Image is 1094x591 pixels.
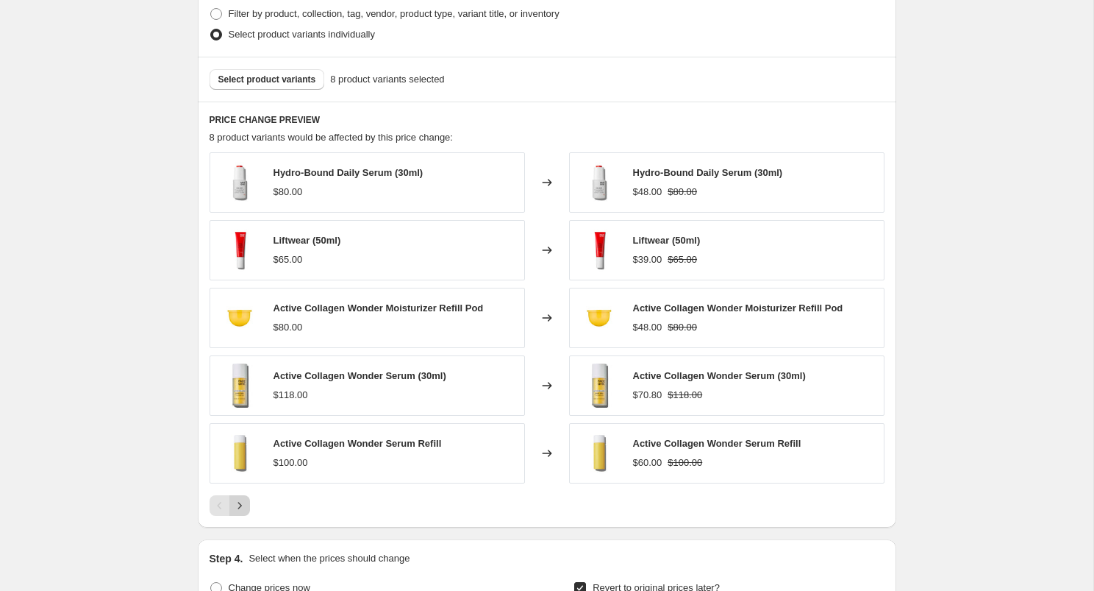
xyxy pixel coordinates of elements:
[633,438,801,449] span: Active Collagen Wonder Serum Refill
[229,29,375,40] span: Select product variants individually
[218,296,262,340] img: Collagen_Moisturiser_Refill_Pot_80x.jpg
[577,160,621,205] img: Hydro-BoundPDP_1Primary_80x.jpg
[273,235,341,246] span: Liftwear (50ml)
[218,160,262,205] img: Hydro-BoundPDP_1Primary_80x.jpg
[218,364,262,408] img: PDP_WonderSerum_1_80x.jpg
[273,438,442,449] span: Active Collagen Wonder Serum Refill
[633,252,662,267] div: $39.00
[577,228,621,272] img: LiftwearPDP_1Primary_80x.jpg
[210,132,453,143] span: 8 product variants would be affected by this price change:
[273,185,303,199] div: $80.00
[273,252,303,267] div: $65.00
[633,388,662,403] div: $70.80
[229,8,559,19] span: Filter by product, collection, tag, vendor, product type, variant title, or inventory
[577,364,621,408] img: PDP_WonderSerum_1_80x.jpg
[633,456,662,470] div: $60.00
[633,185,662,199] div: $48.00
[210,551,243,566] h2: Step 4.
[273,370,446,381] span: Active Collagen Wonder Serum (30ml)
[210,114,884,126] h6: PRICE CHANGE PREVIEW
[668,456,702,470] strike: $100.00
[273,302,484,314] span: Active Collagen Wonder Moisturizer Refill Pod
[668,185,697,199] strike: $80.00
[210,69,325,90] button: Select product variants
[633,235,701,246] span: Liftwear (50ml)
[218,74,316,85] span: Select product variants
[273,167,423,178] span: Hydro-Bound Daily Serum (30ml)
[218,228,262,272] img: LiftwearPDP_1Primary_80x.jpg
[249,551,410,566] p: Select when the prices should change
[210,495,250,516] nav: Pagination
[633,320,662,335] div: $48.00
[330,72,444,87] span: 8 product variants selected
[273,388,308,403] div: $118.00
[633,302,843,314] span: Active Collagen Wonder Moisturizer Refill Pod
[668,252,697,267] strike: $65.00
[229,495,250,516] button: Next
[218,431,262,475] img: NewProject-18_80x.jpg
[633,370,806,381] span: Active Collagen Wonder Serum (30ml)
[273,456,308,470] div: $100.00
[668,320,697,335] strike: $80.00
[633,167,783,178] span: Hydro-Bound Daily Serum (30ml)
[273,320,303,335] div: $80.00
[577,431,621,475] img: NewProject-18_80x.jpg
[668,388,702,403] strike: $118.00
[577,296,621,340] img: Collagen_Moisturiser_Refill_Pot_80x.jpg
